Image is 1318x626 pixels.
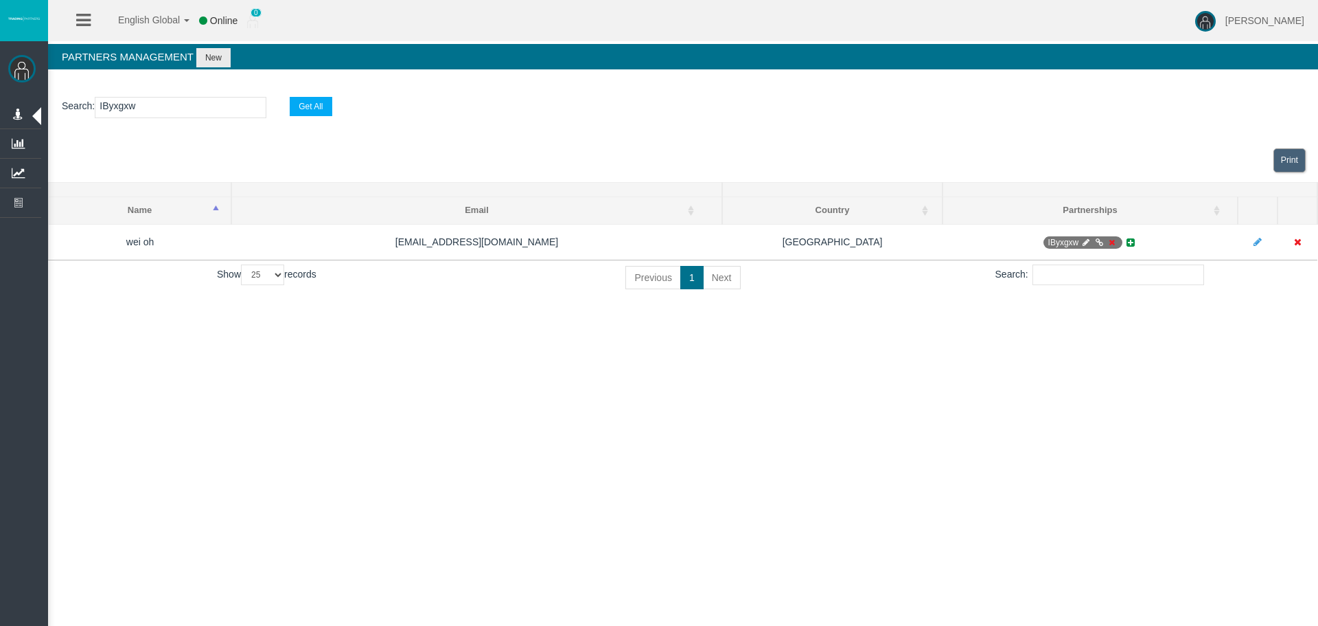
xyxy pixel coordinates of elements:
th: Email: activate to sort column ascending [231,197,722,225]
a: View print view [1273,148,1306,172]
select: Showrecords [241,265,284,285]
img: user-image [1195,11,1216,32]
th: Country: activate to sort column ascending [722,197,943,225]
td: [EMAIL_ADDRESS][DOMAIN_NAME] [231,224,722,260]
span: 0 [251,8,262,17]
span: [PERSON_NAME] [1225,15,1304,26]
p: : [62,97,1304,118]
label: Search [62,98,92,114]
img: logo.svg [7,16,41,21]
i: Add new Partnership [1124,238,1137,247]
a: Previous [625,266,680,289]
label: Search: [995,265,1204,285]
th: Partnerships: activate to sort column ascending [943,197,1238,225]
span: English Global [100,14,180,25]
button: New [196,48,231,67]
td: [GEOGRAPHIC_DATA] [722,224,943,260]
button: Get All [290,97,332,116]
i: Generate Direct Link [1094,238,1104,247]
span: Online [210,15,238,26]
img: user_small.png [247,14,258,28]
a: Next [703,266,741,289]
th: Name: activate to sort column descending [49,197,232,225]
input: Search: [1032,265,1204,285]
span: IB [1043,236,1122,249]
i: Manage Partnership [1081,238,1091,247]
td: wei oh [49,224,232,260]
label: Show records [217,265,316,285]
i: Deactivate Partnership [1107,238,1117,247]
span: Print [1281,155,1298,165]
span: Partners Management [62,51,194,63]
a: 1 [680,266,704,289]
